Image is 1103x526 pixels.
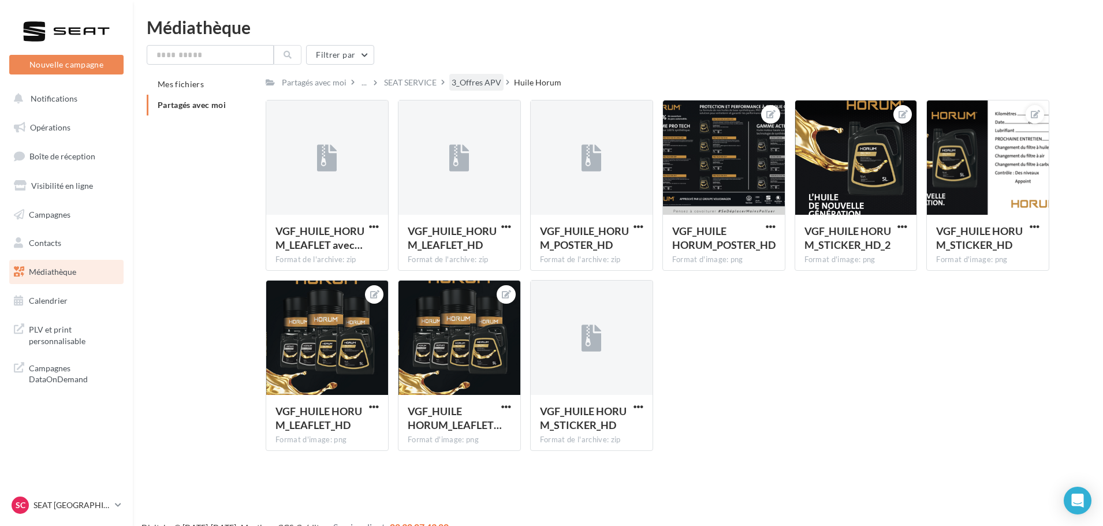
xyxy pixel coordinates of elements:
span: VGF_HUILE HORUM_POSTER_HD [672,225,776,251]
div: Format de l'archive: zip [275,255,379,265]
span: Partagés avec moi [158,100,226,110]
span: Opérations [30,122,70,132]
span: VGF_HUILE_HORUM_LEAFLET_HD [408,225,497,251]
div: 3_Offres APV [452,77,501,88]
span: Notifications [31,94,77,103]
div: Format d'image: png [936,255,1039,265]
span: VGF_HUILE_HORUM_LEAFLET avec Perso_HD [275,225,364,251]
div: Huile Horum [514,77,561,88]
a: Campagnes [7,203,126,227]
span: VGF_HUILE HORUM_LEAFLET avec Perso_HD [408,405,502,431]
a: Campagnes DataOnDemand [7,356,126,390]
span: Visibilité en ligne [31,181,93,191]
span: Campagnes DataOnDemand [29,360,119,385]
span: Mes fichiers [158,79,204,89]
div: SEAT SERVICE [384,77,437,88]
span: Calendrier [29,296,68,305]
div: Open Intercom Messenger [1064,487,1091,514]
div: Format d'image: png [275,435,379,445]
span: Médiathèque [29,267,76,277]
div: Format de l'archive: zip [408,255,511,265]
button: Notifications [7,87,121,111]
div: Format d'image: png [804,255,908,265]
div: Format de l'archive: zip [540,435,643,445]
a: Boîte de réception [7,144,126,169]
a: Médiathèque [7,260,126,284]
span: PLV et print personnalisable [29,322,119,346]
div: Partagés avec moi [282,77,346,88]
a: SC SEAT [GEOGRAPHIC_DATA] [9,494,124,516]
button: Filtrer par [306,45,374,65]
span: VGF_HUILE_HORUM_POSTER_HD [540,225,629,251]
p: SEAT [GEOGRAPHIC_DATA] [33,499,110,511]
div: Format d'image: png [408,435,511,445]
span: Contacts [29,238,61,248]
div: Médiathèque [147,18,1089,36]
a: Calendrier [7,289,126,313]
span: SC [16,499,25,511]
button: Nouvelle campagne [9,55,124,74]
a: Contacts [7,231,126,255]
div: Format de l'archive: zip [540,255,643,265]
span: VGF_HUILE HORUM_LEAFLET_HD [275,405,362,431]
span: VGF_HUILE HORUM_STICKER_HD [540,405,627,431]
div: ... [359,74,369,91]
a: PLV et print personnalisable [7,317,126,351]
span: VGF_HUILE HORUM_STICKER_HD_2 [804,225,891,251]
span: VGF_HUILE HORUM_STICKER_HD [936,225,1023,251]
div: Format d'image: png [672,255,776,265]
span: Boîte de réception [29,151,95,161]
a: Visibilité en ligne [7,174,126,198]
a: Opérations [7,115,126,140]
span: Campagnes [29,209,70,219]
